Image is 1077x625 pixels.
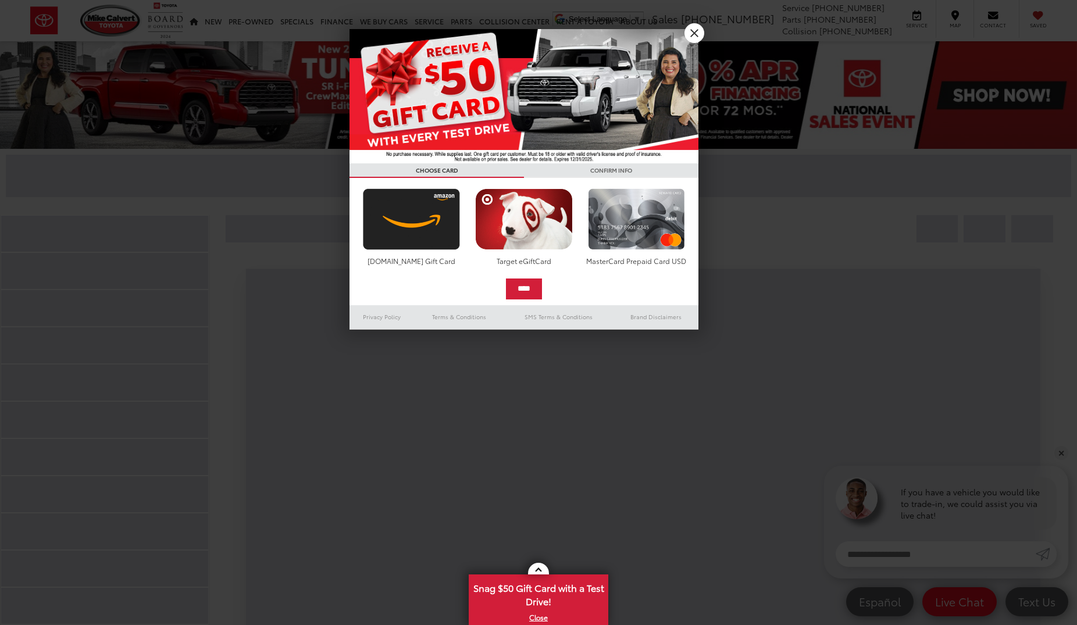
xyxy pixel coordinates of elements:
[415,310,504,324] a: Terms & Conditions
[360,188,463,250] img: amazoncard.png
[350,163,524,178] h3: CHOOSE CARD
[524,163,698,178] h3: CONFIRM INFO
[350,29,698,163] img: 55838_top_625864.jpg
[585,188,688,250] img: mastercard.png
[472,256,575,266] div: Target eGiftCard
[614,310,698,324] a: Brand Disclaimers
[350,310,415,324] a: Privacy Policy
[585,256,688,266] div: MasterCard Prepaid Card USD
[472,188,575,250] img: targetcard.png
[360,256,463,266] div: [DOMAIN_NAME] Gift Card
[504,310,614,324] a: SMS Terms & Conditions
[470,576,607,611] span: Snag $50 Gift Card with a Test Drive!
